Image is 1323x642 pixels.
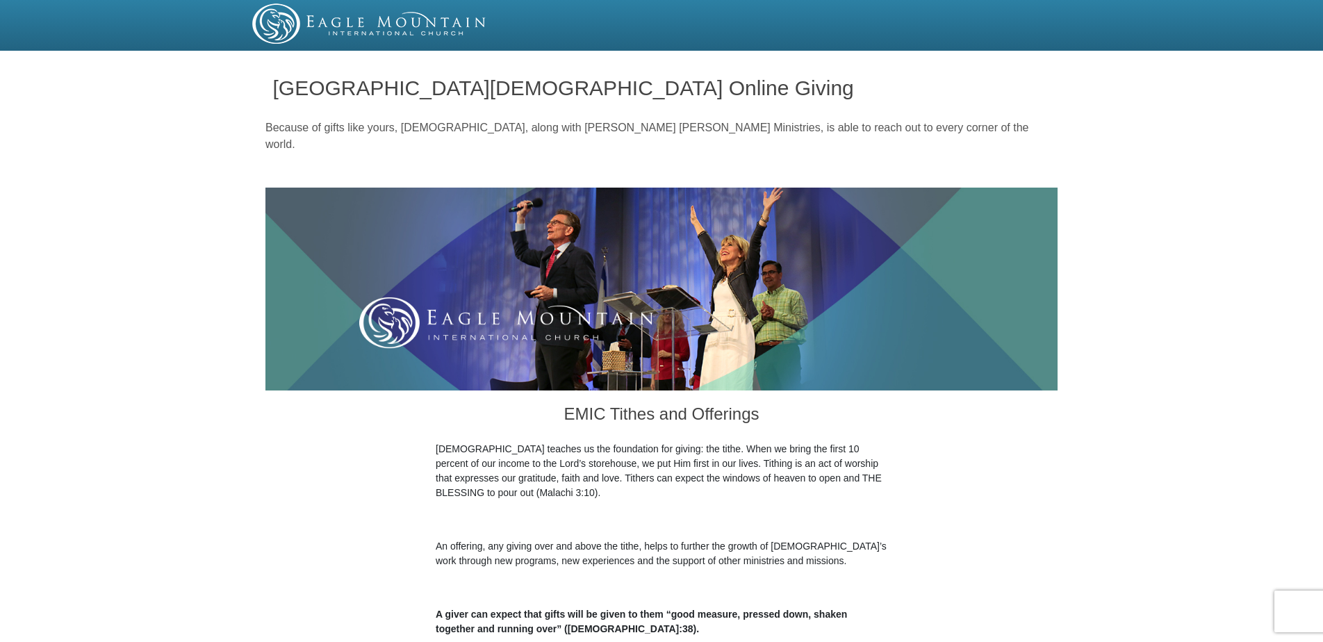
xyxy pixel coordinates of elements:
p: Because of gifts like yours, [DEMOGRAPHIC_DATA], along with [PERSON_NAME] [PERSON_NAME] Ministrie... [265,120,1058,153]
b: A giver can expect that gifts will be given to them “good measure, pressed down, shaken together ... [436,609,847,634]
h1: [GEOGRAPHIC_DATA][DEMOGRAPHIC_DATA] Online Giving [273,76,1051,99]
h3: EMIC Tithes and Offerings [436,390,887,442]
p: An offering, any giving over and above the tithe, helps to further the growth of [DEMOGRAPHIC_DAT... [436,539,887,568]
p: [DEMOGRAPHIC_DATA] teaches us the foundation for giving: the tithe. When we bring the first 10 pe... [436,442,887,500]
img: EMIC [252,3,487,44]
